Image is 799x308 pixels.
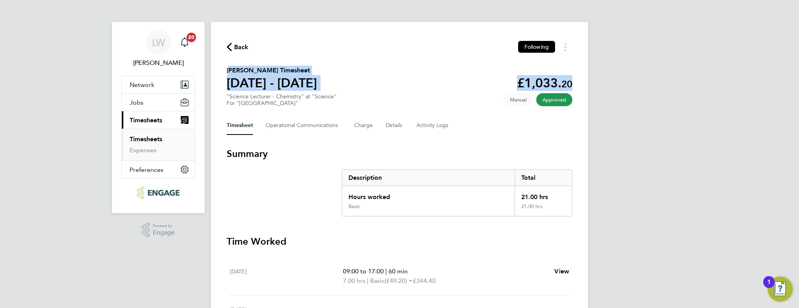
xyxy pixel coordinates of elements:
[367,277,368,284] span: |
[536,93,572,106] span: This timesheet has been approved.
[130,116,162,124] span: Timesheets
[416,116,449,135] button: Activity Logs
[227,100,337,107] div: For "[GEOGRAPHIC_DATA]"
[153,223,175,229] span: Powered by
[386,116,404,135] button: Details
[152,37,165,48] span: LW
[413,277,436,284] span: £344.40
[561,78,572,90] span: 20
[385,267,387,275] span: |
[122,161,195,178] button: Preferences
[348,203,360,210] div: Basic
[342,170,515,186] div: Description
[515,203,572,216] div: 21.00 hrs
[122,129,195,160] div: Timesheets
[121,58,195,68] span: Louise Wells
[130,146,156,154] a: Expenses
[342,170,572,216] div: Summary
[370,276,385,286] span: Basic
[515,186,572,203] div: 21.00 hrs
[177,30,192,55] a: 20
[524,43,549,50] span: Following
[343,277,365,284] span: 7.00 hrs
[122,94,195,111] button: Jobs
[266,116,342,135] button: Operational Communications
[121,186,195,199] a: Go to home page
[389,267,408,275] span: 60 min
[230,267,343,286] div: [DATE]
[187,33,196,42] span: 20
[227,66,317,75] h2: [PERSON_NAME] Timesheet
[354,116,373,135] button: Charge
[137,186,179,199] img: ncclondon-logo-retina.png
[518,41,555,53] button: Following
[767,282,771,292] div: 1
[130,99,143,106] span: Jobs
[234,42,249,52] span: Back
[112,22,205,213] nav: Main navigation
[122,111,195,129] button: Timesheets
[385,277,413,284] span: (£49.20) =
[130,166,163,173] span: Preferences
[227,75,317,91] h1: [DATE] - [DATE]
[515,170,572,186] div: Total
[227,235,572,248] h3: Time Worked
[142,223,175,238] a: Powered byEngage
[227,93,337,107] div: "Science Lecturer - Chemistry" at "Science"
[227,148,572,160] h3: Summary
[517,76,572,90] app-decimal: £1,033.
[130,135,162,143] a: Timesheets
[768,277,793,302] button: Open Resource Center, 1 new notification
[343,267,384,275] span: 09:00 to 17:00
[504,93,533,106] span: This timesheet was manually created.
[130,81,154,89] span: Network
[342,186,515,203] div: Hours worked
[153,229,175,236] span: Engage
[227,42,249,52] button: Back
[554,267,569,275] span: View
[122,76,195,93] button: Network
[227,116,253,135] button: Timesheet
[558,41,572,53] button: Timesheets Menu
[121,30,195,68] a: LW[PERSON_NAME]
[554,267,569,276] a: View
